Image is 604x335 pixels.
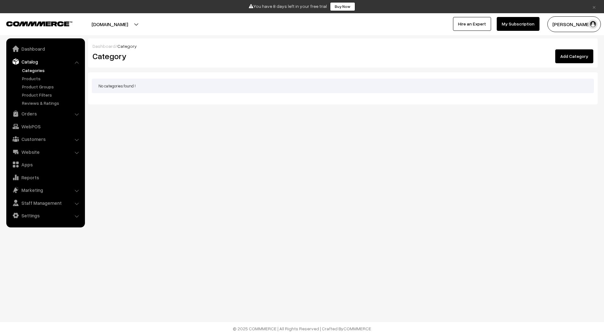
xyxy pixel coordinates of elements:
a: COMMMERCE [6,20,61,27]
a: Apps [8,159,83,170]
a: Orders [8,108,83,119]
a: Buy Now [330,2,355,11]
a: My Subscription [497,17,540,31]
a: Add Category [555,49,593,63]
a: Dashboard [92,43,115,49]
span: Category [117,43,137,49]
button: [DOMAIN_NAME] [70,16,150,32]
a: Dashboard [8,43,83,54]
a: Reviews & Ratings [20,100,83,106]
div: / [92,43,593,49]
a: Catalog [8,56,83,67]
img: COMMMERCE [6,21,72,26]
a: Categories [20,67,83,74]
a: WebPOS [8,121,83,132]
a: Product Groups [20,83,83,90]
a: Hire an Expert [453,17,491,31]
h2: Category [92,51,338,61]
a: Settings [8,210,83,221]
a: COMMMERCE [344,326,371,331]
img: user [588,20,598,29]
a: Marketing [8,184,83,196]
button: [PERSON_NAME] [547,16,601,32]
a: Customers [8,133,83,145]
div: No categories found ! [92,79,594,93]
a: × [590,3,598,10]
a: Website [8,146,83,158]
a: Reports [8,172,83,183]
a: Staff Management [8,197,83,209]
a: Products [20,75,83,82]
a: Product Filters [20,92,83,98]
div: You have 8 days left in your free trial [2,2,602,11]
